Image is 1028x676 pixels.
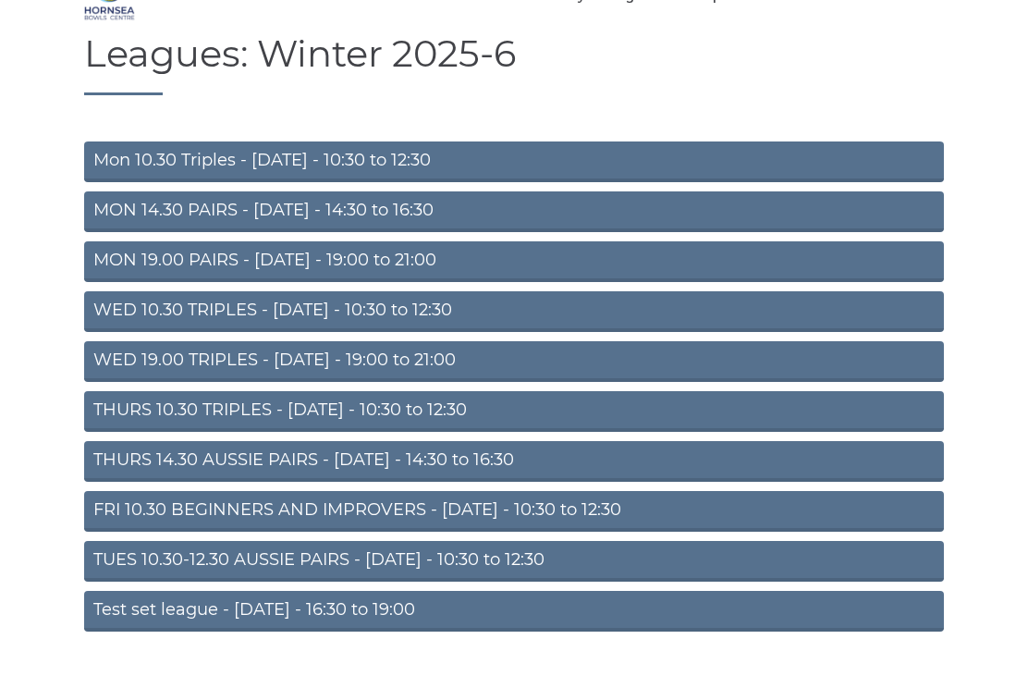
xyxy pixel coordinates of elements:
[84,33,944,95] h1: Leagues: Winter 2025-6
[84,241,944,282] a: MON 19.00 PAIRS - [DATE] - 19:00 to 21:00
[84,191,944,232] a: MON 14.30 PAIRS - [DATE] - 14:30 to 16:30
[84,391,944,432] a: THURS 10.30 TRIPLES - [DATE] - 10:30 to 12:30
[84,341,944,382] a: WED 19.00 TRIPLES - [DATE] - 19:00 to 21:00
[84,591,944,632] a: Test set league - [DATE] - 16:30 to 19:00
[84,491,944,532] a: FRI 10.30 BEGINNERS AND IMPROVERS - [DATE] - 10:30 to 12:30
[84,541,944,582] a: TUES 10.30-12.30 AUSSIE PAIRS - [DATE] - 10:30 to 12:30
[84,441,944,482] a: THURS 14.30 AUSSIE PAIRS - [DATE] - 14:30 to 16:30
[84,291,944,332] a: WED 10.30 TRIPLES - [DATE] - 10:30 to 12:30
[84,141,944,182] a: Mon 10.30 Triples - [DATE] - 10:30 to 12:30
